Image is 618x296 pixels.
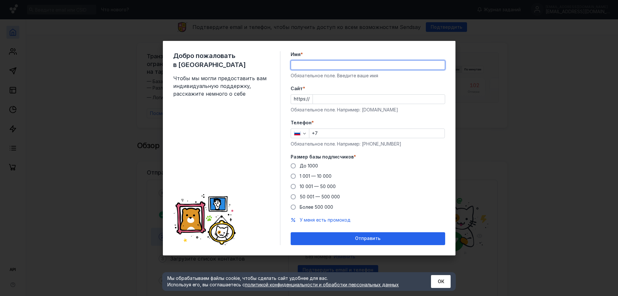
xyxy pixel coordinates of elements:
[300,163,318,168] span: До 1000
[300,173,332,179] span: 1 001 — 10 000
[245,282,399,287] a: политикой конфиденциальности и обработки персональных данных
[291,119,312,126] span: Телефон
[291,232,445,245] button: Отправить
[431,275,451,288] button: ОК
[300,204,333,210] span: Более 500 000
[355,236,380,241] span: Отправить
[291,72,445,79] div: Обязательное поле. Введите ваше имя
[291,51,301,58] span: Имя
[300,194,340,199] span: 50 001 — 500 000
[291,107,445,113] div: Обязательное поле. Например: [DOMAIN_NAME]
[173,74,270,98] span: Чтобы мы могли предоставить вам индивидуальную поддержку, расскажите немного о себе
[167,275,415,288] div: Мы обрабатываем файлы cookie, чтобы сделать сайт удобнее для вас. Используя его, вы соглашаетесь c
[291,154,354,160] span: Размер базы подписчиков
[291,85,303,92] span: Cайт
[300,217,351,223] button: У меня есть промокод
[300,184,336,189] span: 10 001 — 50 000
[173,51,270,69] span: Добро пожаловать в [GEOGRAPHIC_DATA]
[300,217,351,223] span: У меня есть промокод
[291,141,445,147] div: Обязательное поле. Например: [PHONE_NUMBER]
